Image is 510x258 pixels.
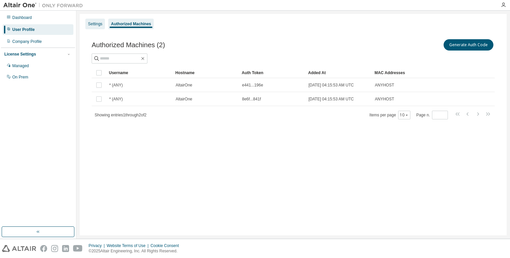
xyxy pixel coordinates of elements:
[12,39,42,44] div: Company Profile
[175,67,236,78] div: Hostname
[308,96,354,102] span: [DATE] 04:15:53 AM UTC
[242,67,303,78] div: Auth Token
[176,96,192,102] span: AltairOne
[109,67,170,78] div: Username
[416,111,448,119] span: Page n.
[92,41,165,49] span: Authorized Machines (2)
[107,243,150,248] div: Website Terms of Use
[4,52,36,57] div: License Settings
[370,111,410,119] span: Items per page
[109,96,123,102] span: * (ANY)
[375,67,425,78] div: MAC Addresses
[109,82,123,88] span: * (ANY)
[88,21,102,27] div: Settings
[308,82,354,88] span: [DATE] 04:15:53 AM UTC
[3,2,86,9] img: Altair One
[2,245,36,252] img: altair_logo.svg
[12,27,35,32] div: User Profile
[444,39,493,51] button: Generate Auth Code
[400,112,409,118] button: 10
[51,245,58,252] img: instagram.svg
[12,63,29,68] div: Managed
[242,82,263,88] span: e441...196e
[95,113,146,117] span: Showing entries 1 through 2 of 2
[176,82,192,88] span: AltairOne
[40,245,47,252] img: facebook.svg
[73,245,83,252] img: youtube.svg
[89,243,107,248] div: Privacy
[89,248,183,254] p: © 2025 Altair Engineering, Inc. All Rights Reserved.
[375,96,394,102] span: ANYHOST
[375,82,394,88] span: ANYHOST
[12,74,28,80] div: On Prem
[62,245,69,252] img: linkedin.svg
[111,21,151,27] div: Authorized Machines
[150,243,183,248] div: Cookie Consent
[242,96,261,102] span: 8e6f...841f
[12,15,32,20] div: Dashboard
[308,67,369,78] div: Added At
